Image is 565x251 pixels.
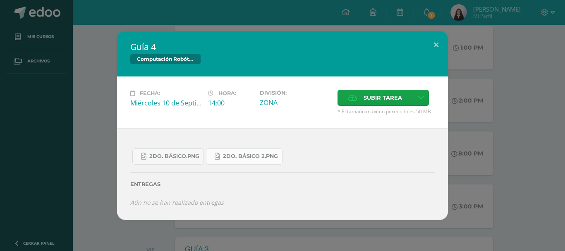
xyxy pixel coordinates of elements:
span: * El tamaño máximo permitido es 50 MB [338,108,435,115]
h2: Guía 4 [130,41,435,53]
span: Fecha: [140,90,160,96]
button: Close (Esc) [424,31,448,59]
label: División: [260,90,331,96]
span: Hora: [218,90,236,96]
div: ZONA [260,98,331,107]
label: Entregas [130,181,435,187]
span: 2do. Básico 2.png [223,153,278,160]
span: 2do. Básico.png [149,153,199,160]
span: Computación Robótica [130,54,201,64]
i: Aún no se han realizado entregas [130,198,224,206]
div: 14:00 [208,98,253,108]
a: 2do. Básico 2.png [206,148,282,165]
a: 2do. Básico.png [132,148,204,165]
span: Subir tarea [364,90,402,105]
div: Miércoles 10 de Septiembre [130,98,201,108]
